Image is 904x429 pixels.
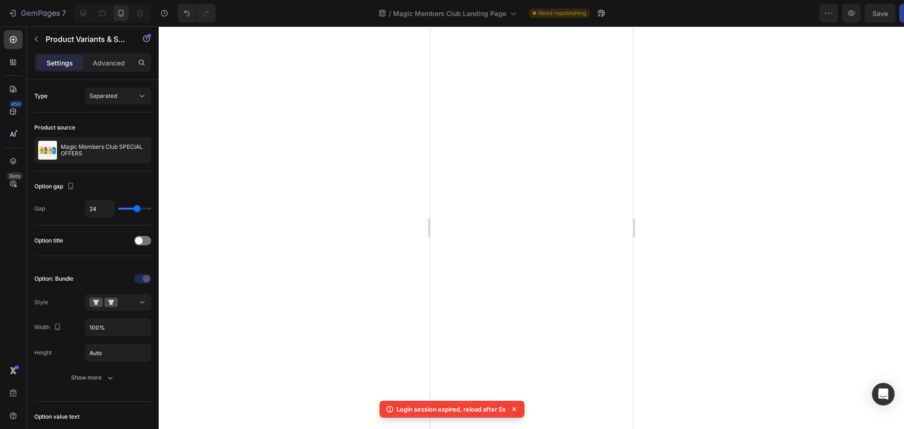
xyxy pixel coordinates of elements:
[38,141,57,160] img: product feature img
[389,8,391,18] span: /
[34,92,48,100] div: Type
[85,88,151,105] button: Separated
[7,172,23,180] div: Beta
[89,92,117,99] span: Separated
[34,123,75,132] div: Product source
[34,369,151,386] button: Show more
[9,100,23,108] div: 450
[538,9,586,17] span: Need republishing
[34,298,48,307] div: Style
[807,4,838,23] button: Save
[61,144,147,157] p: Magic Members Club SPECIAL OFFERS
[34,180,76,193] div: Option gap
[396,405,506,414] p: Login session expired, reload after 5s
[86,200,114,217] input: Auto
[62,8,66,19] p: 7
[815,9,830,17] span: Save
[34,321,63,334] div: Width
[47,58,73,68] p: Settings
[46,33,126,45] p: Product Variants & Swatches
[4,4,70,23] button: 7
[393,8,506,18] span: Magic Members Club Landing Page
[841,4,881,23] button: Publish
[849,8,873,18] div: Publish
[86,344,151,361] input: Auto
[93,58,125,68] p: Advanced
[71,373,115,382] div: Show more
[430,26,633,429] iframe: Design area
[34,348,52,357] div: Height
[34,236,63,245] div: Option title
[178,4,216,23] div: Undo/Redo
[872,383,895,405] div: Open Intercom Messenger
[34,204,45,213] div: Gap
[34,413,80,421] div: Option value text
[34,275,73,283] div: Option: Bundle
[86,319,151,336] input: Auto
